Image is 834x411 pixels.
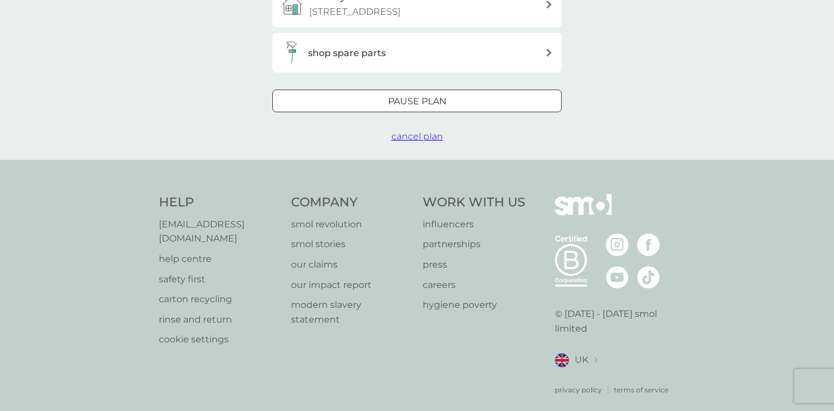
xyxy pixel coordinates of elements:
h4: Help [159,194,280,211]
a: partnerships [423,237,525,252]
a: smol revolution [291,217,412,232]
a: privacy policy [555,384,602,395]
span: cancel plan [391,131,443,142]
a: terms of service [614,384,668,395]
button: shop spare parts [272,33,562,73]
a: smol stories [291,237,412,252]
img: select a new location [594,357,597,363]
h4: Company [291,194,412,211]
a: our claims [291,257,412,272]
img: visit the smol Youtube page [606,266,629,289]
img: visit the smol Instagram page [606,234,629,256]
a: modern slavery statement [291,298,412,327]
a: [EMAIL_ADDRESS][DOMAIN_NAME] [159,217,280,246]
a: careers [423,278,525,293]
h4: Work With Us [423,194,525,211]
a: press [423,257,525,272]
a: safety first [159,272,280,287]
a: our impact report [291,278,412,293]
a: carton recycling [159,292,280,307]
a: cookie settings [159,332,280,347]
a: influencers [423,217,525,232]
p: [STREET_ADDRESS] [309,5,401,19]
img: UK flag [555,353,569,367]
a: rinse and return [159,312,280,327]
a: hygiene poverty [423,298,525,312]
p: © [DATE] - [DATE] smol limited [555,307,676,336]
h3: shop spare parts [308,46,386,61]
p: Pause plan [388,94,447,109]
img: smol [555,194,612,232]
a: help centre [159,252,280,266]
span: UK [575,353,588,367]
img: visit the smol Facebook page [637,234,660,256]
button: Pause plan [272,90,562,112]
button: cancel plan [391,129,443,144]
img: visit the smol Tiktok page [637,266,660,289]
